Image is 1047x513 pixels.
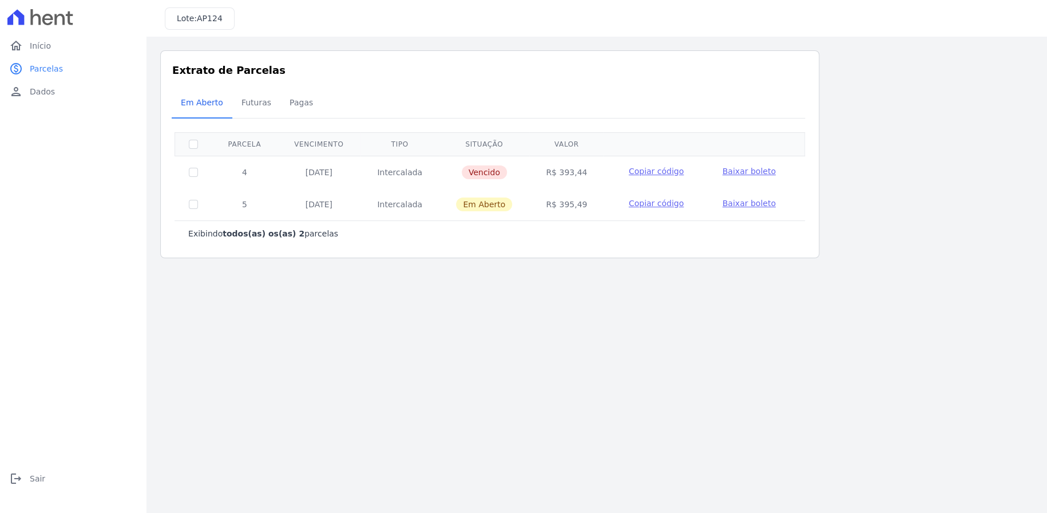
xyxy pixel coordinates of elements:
[172,89,232,119] a: Em Aberto
[529,132,604,156] th: Valor
[30,40,51,52] span: Início
[722,198,775,209] a: Baixar boleto
[9,472,23,486] i: logout
[223,229,304,238] b: todos(as) os(as) 2
[629,167,684,176] span: Copiar código
[280,89,322,119] a: Pagas
[30,63,63,74] span: Parcelas
[172,62,807,78] h3: Extrato de Parcelas
[529,156,604,188] td: R$ 393,44
[177,13,223,25] h3: Lote:
[617,198,695,209] button: Copiar código
[529,188,604,220] td: R$ 395,49
[174,91,230,114] span: Em Aberto
[212,156,277,188] td: 4
[197,14,223,23] span: AP124
[360,132,439,156] th: Tipo
[283,91,320,114] span: Pagas
[5,467,142,490] a: logoutSair
[277,132,361,156] th: Vencimento
[462,165,507,179] span: Vencido
[30,86,55,97] span: Dados
[722,199,775,208] span: Baixar boleto
[439,132,529,156] th: Situação
[456,198,512,211] span: Em Aberto
[5,57,142,80] a: paidParcelas
[722,165,775,177] a: Baixar boleto
[212,132,277,156] th: Parcela
[277,188,361,220] td: [DATE]
[9,62,23,76] i: paid
[9,39,23,53] i: home
[722,167,775,176] span: Baixar boleto
[9,85,23,98] i: person
[629,199,684,208] span: Copiar código
[617,165,695,177] button: Copiar código
[5,34,142,57] a: homeInício
[277,156,361,188] td: [DATE]
[5,80,142,103] a: personDados
[232,89,280,119] a: Futuras
[235,91,278,114] span: Futuras
[188,228,338,239] p: Exibindo parcelas
[212,188,277,220] td: 5
[360,188,439,220] td: Intercalada
[30,473,45,484] span: Sair
[360,156,439,188] td: Intercalada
